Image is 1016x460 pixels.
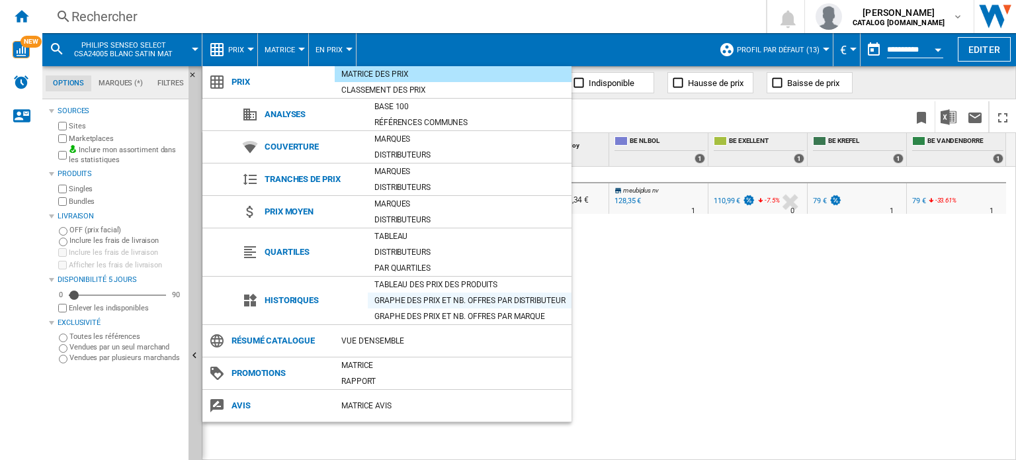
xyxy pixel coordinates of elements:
div: Distributeurs [368,181,571,194]
span: Résumé catalogue [225,332,335,350]
div: Graphe des prix et nb. offres par distributeur [368,294,571,307]
div: Matrice des prix [335,68,571,81]
div: Références communes [368,116,571,129]
div: Graphe des prix et nb. offres par marque [368,310,571,323]
span: Prix [225,73,335,91]
span: Promotions [225,364,335,383]
div: Tableau [368,230,571,243]
div: Tableau des prix des produits [368,278,571,291]
div: Marques [368,197,571,210]
div: Rapport [335,375,571,388]
span: Quartiles [258,243,368,261]
div: Par quartiles [368,261,571,275]
div: Base 100 [368,100,571,113]
span: Historiques [258,291,368,310]
span: Couverture [258,138,368,156]
div: Distributeurs [368,213,571,226]
div: Marques [368,132,571,146]
span: Analyses [258,105,368,124]
span: Prix moyen [258,203,368,221]
span: Avis [225,396,335,415]
div: Matrice AVIS [335,399,571,412]
div: Classement des prix [335,83,571,97]
div: Distributeurs [368,246,571,259]
div: Distributeurs [368,148,571,161]
div: Marques [368,165,571,178]
span: Tranches de prix [258,170,368,189]
div: Vue d'ensemble [335,334,571,347]
div: Matrice [335,359,571,372]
